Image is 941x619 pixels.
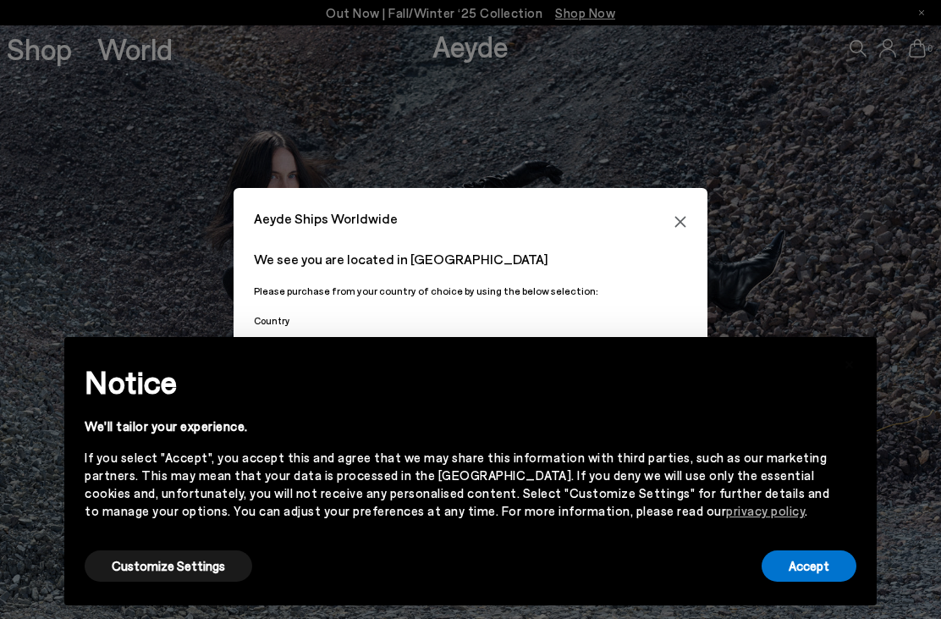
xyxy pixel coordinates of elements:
p: We see you are located in [GEOGRAPHIC_DATA] [254,249,687,269]
div: If you select "Accept", you accept this and agree that we may share this information with third p... [85,449,829,520]
span: × [844,350,856,374]
button: Close [667,208,694,235]
a: privacy policy [726,503,805,518]
button: Customize Settings [85,550,252,582]
button: Close this notice [829,342,870,383]
span: Aeyde Ships Worldwide [254,208,398,229]
div: We'll tailor your experience. [85,417,829,435]
h2: Notice [85,360,829,404]
span: Country [254,315,289,326]
button: Accept [762,550,856,582]
p: Please purchase from your country of choice by using the below selection: [254,283,687,299]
